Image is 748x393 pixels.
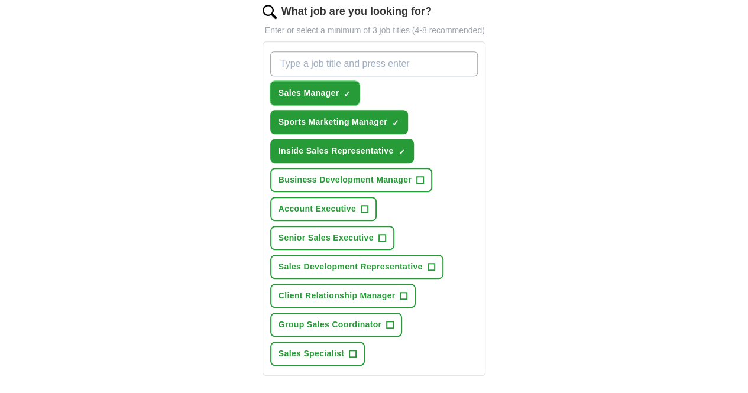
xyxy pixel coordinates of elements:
[398,147,405,157] span: ✓
[279,319,382,331] span: Group Sales Coordinator
[270,255,443,279] button: Sales Development Representative
[279,347,344,360] span: Sales Specialist
[270,284,416,308] button: Client Relationship Manager
[270,197,377,221] button: Account Executive
[270,51,478,76] input: Type a job title and press enter
[279,145,394,157] span: Inside Sales Representative
[281,4,432,20] label: What job are you looking for?
[279,290,396,302] span: Client Relationship Manager
[279,87,339,99] span: Sales Manager
[279,174,412,186] span: Business Development Manager
[270,110,408,134] button: Sports Marketing Manager✓
[270,168,432,192] button: Business Development Manager
[270,226,394,250] button: Senior Sales Executive
[270,139,415,163] button: Inside Sales Representative✓
[392,118,399,128] span: ✓
[270,81,360,105] button: Sales Manager✓
[263,24,486,37] p: Enter or select a minimum of 3 job titles (4-8 recommended)
[263,5,277,19] img: search.png
[279,232,374,244] span: Senior Sales Executive
[270,342,365,366] button: Sales Specialist
[279,261,423,273] span: Sales Development Representative
[279,116,387,128] span: Sports Marketing Manager
[279,203,356,215] span: Account Executive
[270,313,403,337] button: Group Sales Coordinator
[344,89,351,99] span: ✓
